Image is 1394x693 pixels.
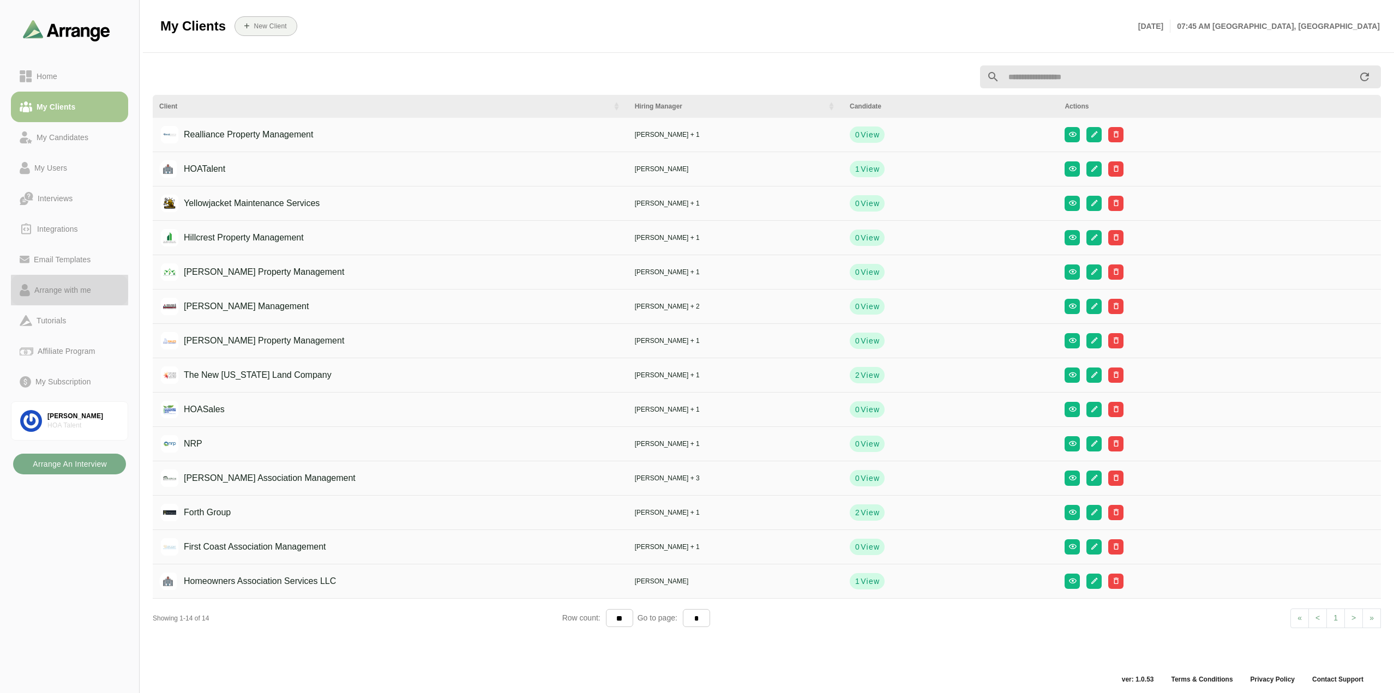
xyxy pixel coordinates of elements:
b: New Client [253,22,286,30]
div: My Users [30,161,71,174]
div: HOASales [167,399,225,420]
span: View [860,438,880,449]
span: View [860,473,880,484]
strong: 0 [855,404,860,415]
strong: 0 [855,438,860,449]
strong: 0 [855,335,860,346]
img: NPM_logo.png [161,263,178,281]
button: 0View [850,126,885,143]
div: [PERSON_NAME] + 1 [635,130,837,140]
div: Realliance Property Management [167,124,313,145]
strong: 0 [855,267,860,278]
button: 2View [850,367,885,383]
div: Forth Group [167,502,231,523]
span: Row count: [562,613,606,622]
div: [PERSON_NAME] + 3 [635,473,837,483]
div: [PERSON_NAME] + 2 [635,302,837,311]
div: HOA Talent [47,421,119,430]
div: [PERSON_NAME] + 1 [635,405,837,414]
div: [PERSON_NAME] Management [167,296,309,317]
img: HAS-Logo-1000px-(1).png [161,401,178,418]
strong: 0 [855,541,860,552]
div: Affiliate Program [33,345,99,358]
strong: 1 [855,576,860,587]
span: Go to page: [633,613,683,622]
img: placeholder logo [159,160,177,178]
img: Screenshot-2025-07-15-124054.png [161,504,178,521]
div: [PERSON_NAME] + 1 [635,542,837,552]
button: 2View [850,504,885,521]
button: 0View [850,298,885,315]
span: View [860,232,880,243]
a: Contact Support [1303,675,1372,684]
div: [PERSON_NAME] + 1 [635,439,837,449]
a: Terms & Conditions [1162,675,1241,684]
img: NRP-Logo_color_horizontal.png [161,435,178,453]
a: Interviews [11,183,128,214]
a: My Clients [11,92,128,122]
div: [PERSON_NAME] + 1 [635,267,837,277]
div: Showing 1-14 of 14 [153,613,562,623]
img: mmi.png [161,298,178,315]
div: First Coast Association Management [167,537,326,557]
img: placeholder logo [159,573,177,590]
button: 0View [850,230,885,246]
img: arrangeai-name-small-logo.4d2b8aee.svg [23,20,110,41]
button: 0View [850,333,885,349]
button: 1View [850,573,885,589]
span: View [860,507,880,518]
div: Hillcrest Property Management [167,227,304,248]
a: [PERSON_NAME]HOA Talent [11,401,128,441]
button: 0View [850,470,885,486]
a: Tutorials [11,305,128,336]
a: Integrations [11,214,128,244]
button: New Client [235,16,297,36]
span: View [860,576,880,587]
div: The New [US_STATE] Land Company [167,365,332,385]
img: Logo.jpg [161,229,178,246]
button: 0View [850,539,885,555]
button: 0View [850,436,885,452]
div: [PERSON_NAME] + 1 [635,233,837,243]
a: My Subscription [11,366,128,397]
a: Arrange with me [11,275,128,305]
img: FCAM-logo.png [161,538,178,556]
a: Home [11,61,128,92]
strong: 0 [855,301,860,312]
div: [PERSON_NAME] + 1 [635,508,837,517]
span: View [860,198,880,209]
div: NRP [167,433,202,454]
img: tnwlc.png [161,366,178,384]
div: [PERSON_NAME] Property Management [167,262,344,282]
img: YJ-Logo.png [161,195,178,212]
div: [PERSON_NAME] [635,164,837,174]
div: [PERSON_NAME] [47,412,119,421]
a: Affiliate Program [11,336,128,366]
span: View [860,301,880,312]
div: [PERSON_NAME] + 1 [635,370,837,380]
div: HOATalent [167,159,225,179]
div: Actions [1065,101,1374,111]
div: Homeowners Association Services LLC [167,571,336,592]
b: Arrange An Interview [32,454,107,474]
a: Privacy Policy [1242,675,1303,684]
strong: 0 [855,232,860,243]
div: [PERSON_NAME] + 1 [635,198,837,208]
button: 1View [850,161,885,177]
div: My Candidates [32,131,93,144]
span: My Clients [160,18,226,34]
span: View [860,129,880,140]
button: 0View [850,401,885,418]
div: Tutorials [32,314,70,327]
i: appended action [1358,70,1371,83]
span: View [860,335,880,346]
div: [PERSON_NAME] [635,576,837,586]
strong: 1 [855,164,860,174]
p: [DATE] [1138,20,1170,33]
span: View [860,541,880,552]
p: 07:45 AM [GEOGRAPHIC_DATA], [GEOGRAPHIC_DATA] [1170,20,1380,33]
span: View [860,267,880,278]
div: My Clients [32,100,80,113]
div: Yellowjacket Maintenance Services [167,193,320,214]
strong: 0 [855,198,860,209]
